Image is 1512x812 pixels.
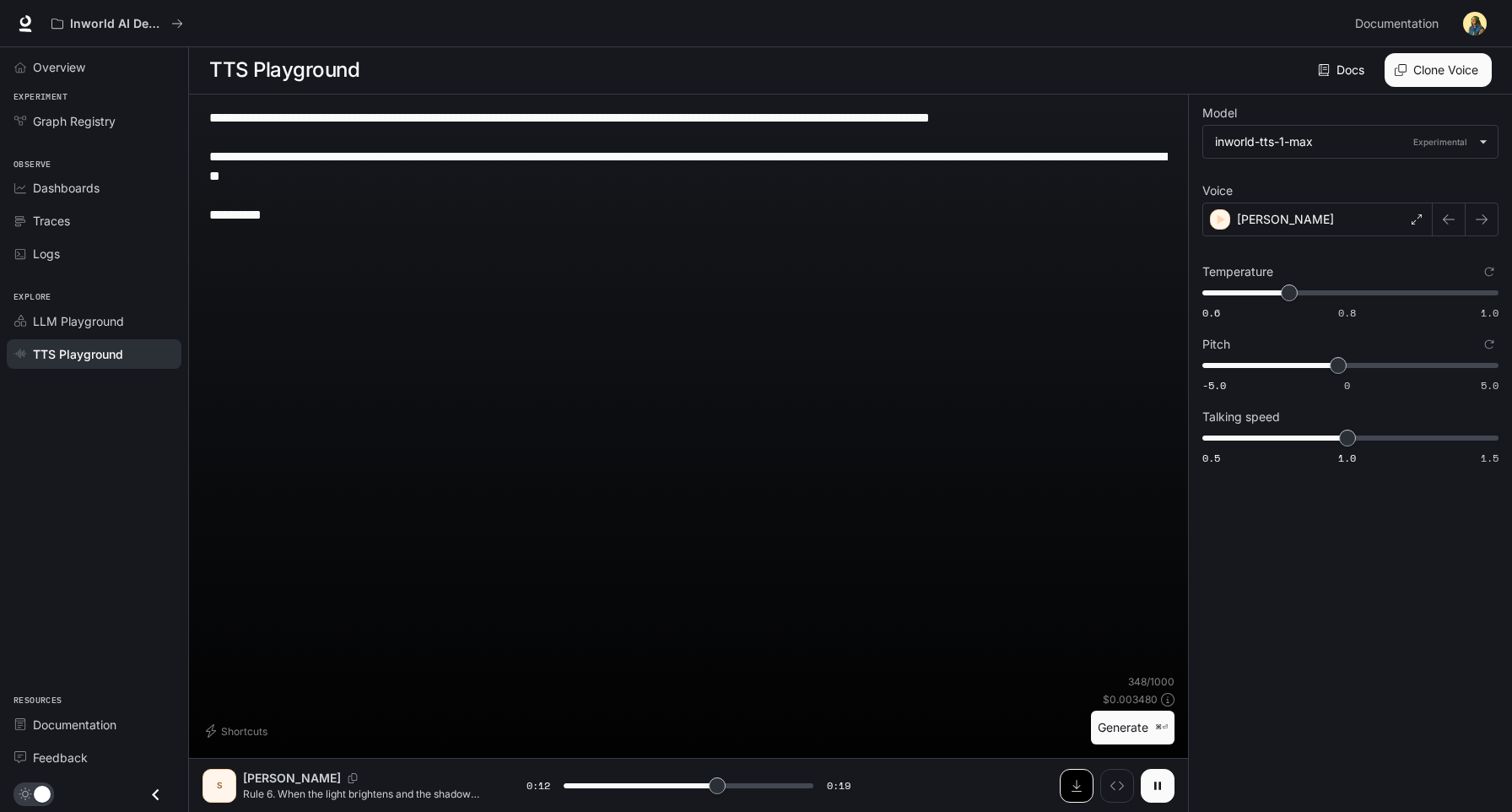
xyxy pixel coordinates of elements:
a: Feedback [7,743,181,772]
a: Logs [7,239,181,268]
p: ⌘⏎ [1155,723,1168,733]
button: Shortcuts [202,717,274,744]
span: Traces [33,212,70,230]
button: Generate⌘⏎ [1091,711,1174,745]
span: 0.8 [1338,306,1356,320]
p: Talking speed [1202,411,1280,423]
a: Dashboards [7,173,181,203]
button: All workspaces [44,7,191,41]
button: Reset to default [1480,263,1498,281]
div: S [206,772,233,799]
span: Dashboards [33,179,100,197]
p: $ 0.003480 [1103,692,1158,706]
a: Overview [7,52,181,82]
span: 1.0 [1338,451,1356,465]
span: Dark mode toggle [34,784,51,803]
span: 1.5 [1481,451,1498,465]
span: 1.0 [1481,306,1498,320]
a: Documentation [1348,7,1451,41]
p: Pitch [1202,338,1230,350]
button: Copy Voice ID [341,773,364,783]
span: 0.5 [1202,451,1220,465]
button: Close drawer [137,777,175,812]
span: Graph Registry [33,112,116,130]
span: Documentation [1355,14,1439,35]
a: Traces [7,206,181,235]
span: Documentation [33,716,116,734]
p: Temperature [1202,266,1273,278]
a: LLM Playground [7,306,181,336]
span: Logs [33,245,60,263]
span: Feedback [33,749,88,766]
p: Experimental [1410,134,1471,149]
p: [PERSON_NAME] [243,770,341,787]
a: Documentation [7,710,181,739]
span: TTS Playground [33,345,123,363]
button: Inspect [1100,769,1134,803]
a: TTS Playground [7,339,181,369]
div: inworld-tts-1-max [1215,133,1471,150]
span: 0 [1344,378,1350,392]
span: 0.6 [1202,306,1220,320]
a: Docs [1315,53,1371,87]
span: 0:19 [827,777,850,794]
p: Voice [1202,185,1233,197]
button: Reset to default [1480,335,1498,354]
button: User avatar [1458,7,1492,41]
p: Model [1202,107,1237,119]
p: Inworld AI Demos [70,17,165,31]
h1: TTS Playground [209,53,359,87]
span: 5.0 [1481,378,1498,392]
span: 0:12 [526,777,550,794]
a: Graph Registry [7,106,181,136]
div: inworld-tts-1-maxExperimental [1203,126,1498,158]
span: Overview [33,58,85,76]
p: [PERSON_NAME] [1237,211,1334,228]
p: Rule 6. When the light brightens and the shadow slides on the chair toward you, step back but do ... [243,787,486,801]
p: 348 / 1000 [1128,674,1174,689]
span: LLM Playground [33,312,124,330]
img: User avatar [1463,12,1487,35]
button: Download audio [1060,769,1093,803]
span: -5.0 [1202,378,1226,392]
button: Clone Voice [1385,53,1492,87]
